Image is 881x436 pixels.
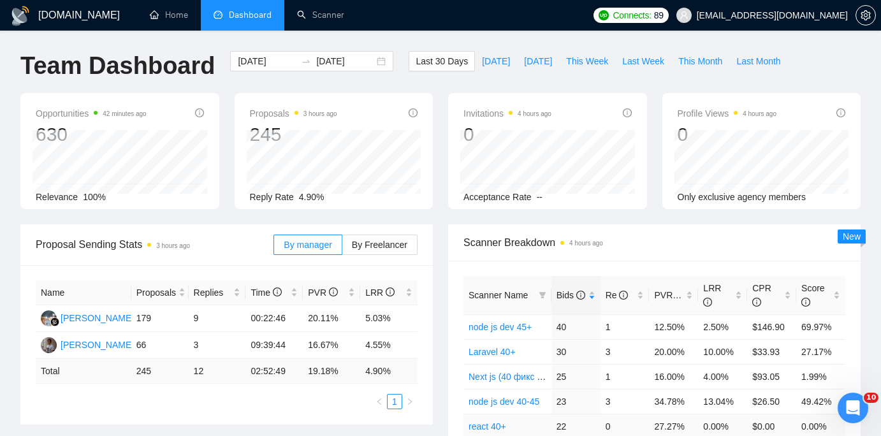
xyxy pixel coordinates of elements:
span: Scanner Breakdown [463,235,845,251]
td: 16.00% [649,364,698,389]
button: Last 30 Days [409,51,475,71]
span: info-circle [409,108,418,117]
button: Last Week [615,51,671,71]
a: PN[PERSON_NAME] [41,339,134,349]
time: 4 hours ago [569,240,603,247]
span: CPR [752,283,771,307]
span: Acceptance Rate [463,192,532,202]
input: End date [316,54,374,68]
td: 20.00% [649,339,698,364]
li: 1 [387,394,402,409]
a: AD[PERSON_NAME] Rihi [41,312,152,323]
td: $33.93 [747,339,796,364]
span: Opportunities [36,106,147,121]
span: Scanner Name [469,290,528,300]
td: 02:52:49 [245,359,303,384]
span: dashboard [214,10,222,19]
div: 245 [250,122,337,147]
a: searchScanner [297,10,344,20]
span: PVR [308,287,338,298]
span: Connects: [613,8,651,22]
span: Proposals [250,106,337,121]
span: By manager [284,240,331,250]
span: 4.90% [299,192,324,202]
a: setting [856,10,876,20]
time: 42 minutes ago [103,110,146,117]
span: filter [536,286,549,305]
td: 3 [601,389,650,414]
td: 25 [551,364,601,389]
td: 245 [131,359,189,384]
li: Previous Page [372,394,387,409]
span: LRR [365,287,395,298]
span: Score [801,283,825,307]
td: 34.78% [649,389,698,414]
span: to [301,56,311,66]
td: 1 [601,364,650,389]
span: Relevance [36,192,78,202]
td: 12.50% [649,314,698,339]
td: 2.50% [698,314,747,339]
td: $146.90 [747,314,796,339]
span: 10 [864,393,878,403]
span: Time [251,287,281,298]
span: PVR [654,290,684,300]
img: AD [41,310,57,326]
td: 27.17% [796,339,845,364]
li: Next Page [402,394,418,409]
span: LRR [703,283,721,307]
div: 0 [463,122,551,147]
time: 3 hours ago [303,110,337,117]
span: filter [539,291,546,299]
span: Invitations [463,106,551,121]
a: homeHome [150,10,188,20]
td: 23 [551,389,601,414]
td: 9 [189,305,246,332]
td: 1 [601,314,650,339]
th: Proposals [131,280,189,305]
a: node js dev 40-45 [469,396,539,407]
a: Next js (40 фикс ставка для 40+) [469,372,602,382]
td: 12 [189,359,246,384]
td: 16.67% [303,332,360,359]
img: upwork-logo.png [599,10,609,20]
td: 4.55% [360,332,418,359]
span: Re [606,290,629,300]
span: info-circle [836,108,845,117]
span: info-circle [273,287,282,296]
button: This Month [671,51,729,71]
img: PN [41,337,57,353]
th: Replies [189,280,246,305]
div: 630 [36,122,147,147]
h1: Team Dashboard [20,51,215,81]
td: 49.42% [796,389,845,414]
span: New [843,231,861,242]
button: Last Month [729,51,787,71]
span: Dashboard [229,10,272,20]
td: 00:22:46 [245,305,303,332]
td: 30 [551,339,601,364]
span: info-circle [801,298,810,307]
span: Replies [194,286,231,300]
span: Last Month [736,54,780,68]
img: logo [10,6,31,26]
td: 1.99% [796,364,845,389]
span: 100% [83,192,106,202]
span: Only exclusive agency members [678,192,806,202]
span: By Freelancer [352,240,407,250]
span: -- [537,192,542,202]
td: 20.11% [303,305,360,332]
button: This Week [559,51,615,71]
span: user [680,11,688,20]
td: 40 [551,314,601,339]
span: setting [856,10,875,20]
span: info-circle [623,108,632,117]
td: 19.18 % [303,359,360,384]
span: Reply Rate [250,192,294,202]
span: info-circle [195,108,204,117]
time: 4 hours ago [518,110,551,117]
td: 66 [131,332,189,359]
span: This Week [566,54,608,68]
td: 179 [131,305,189,332]
td: 69.97% [796,314,845,339]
